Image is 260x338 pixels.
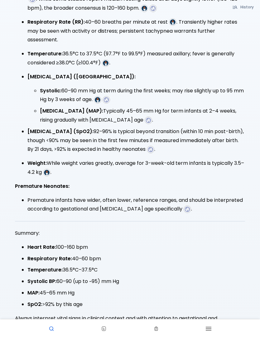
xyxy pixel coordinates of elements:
[27,266,245,275] li: 36.5°C–37.5°C
[27,18,245,44] p: 40–60 breaths per minute at rest . Transiently higher rates may be seen with activity or distress...
[148,147,153,152] img: favicons
[27,49,245,67] p: 36.5°C to 37.5°C (97.7°F to 99.5°F) measured axillary; fever is generally considered ≥38.0°C (≥10...
[185,206,190,212] img: favicons
[15,229,245,238] p: Summary:
[142,6,147,11] img: favicons
[27,278,56,285] strong: Systolic BP:
[40,87,61,94] strong: Systolic:
[27,160,47,167] strong: Weight:
[27,243,56,251] strong: Heart Rate:
[27,301,42,308] strong: SpO2:
[40,107,103,114] strong: [MEDICAL_DATA] (MAP):
[150,6,156,11] img: favicons
[27,277,245,286] li: 60–90 (up to ~95) mm Hg
[27,18,85,25] strong: Respiratory Rate (RR):
[27,243,245,252] li: 100–160 bpm
[95,97,100,103] img: favicons
[15,183,70,190] strong: Premature Neonates:
[40,86,245,104] li: 60–90 mm Hg at term during the first weeks; may rise slightly up to 95 mm Hg by 3 weeks of age.
[146,118,151,123] img: favicons
[27,128,94,135] strong: [MEDICAL_DATA] (SpO2):
[103,60,108,66] img: favicons
[27,127,245,154] p: 92–96% is typical beyond transition (within 10 min post-birth), though <90% may be seen in the fi...
[27,50,63,57] strong: Temperature:
[229,2,258,12] button: History
[40,107,245,125] li: Typically 45–65 mm Hg for term infants at 2–4 weeks, rising gradually with [MEDICAL_DATA] age .
[27,159,245,177] p: While weight varies greatly, average for 3-week-old term infants is typically 3.5–4.2 kg .
[27,266,63,273] strong: Temperature:
[27,289,40,296] strong: MAP:
[27,254,245,263] li: 40–60 bpm
[27,255,72,262] strong: Respiratory Rate:
[104,97,109,103] img: favicons
[27,73,136,80] strong: [MEDICAL_DATA] ([GEOGRAPHIC_DATA]):
[44,170,50,175] img: favicons
[27,196,245,214] li: Premature infants have wider, often lower, reference ranges, and should be interpreted according ...
[27,300,245,309] li: >92% by this age
[27,289,245,298] li: 45–65 mm Hg
[170,19,176,25] img: favicons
